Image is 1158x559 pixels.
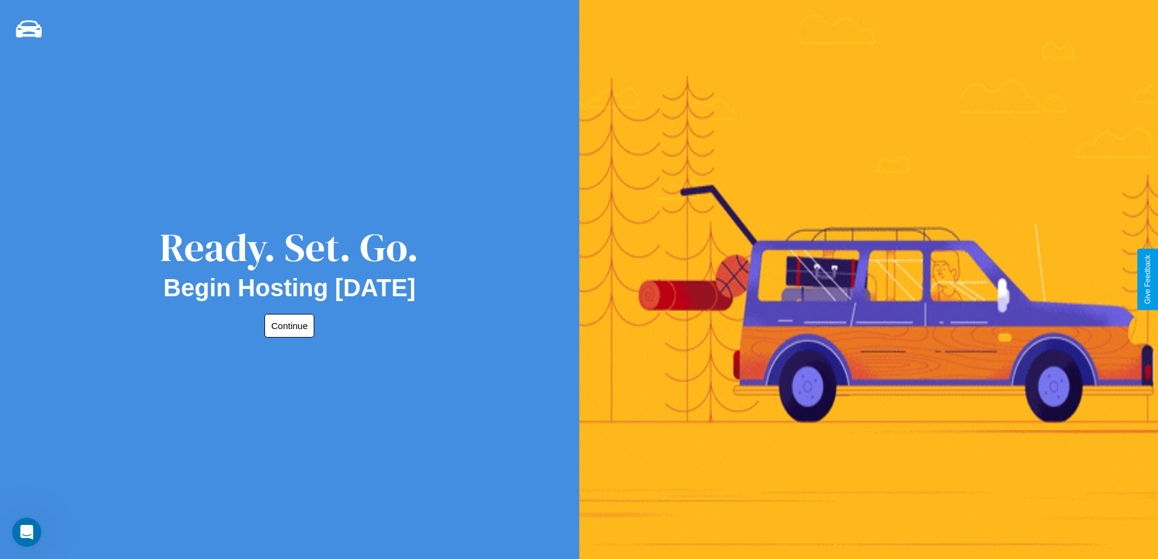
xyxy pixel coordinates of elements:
div: Give Feedback [1143,255,1152,304]
h2: Begin Hosting [DATE] [164,274,416,302]
iframe: Intercom live chat [12,518,41,547]
button: Continue [264,314,314,338]
div: Ready. Set. Go. [160,220,419,274]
